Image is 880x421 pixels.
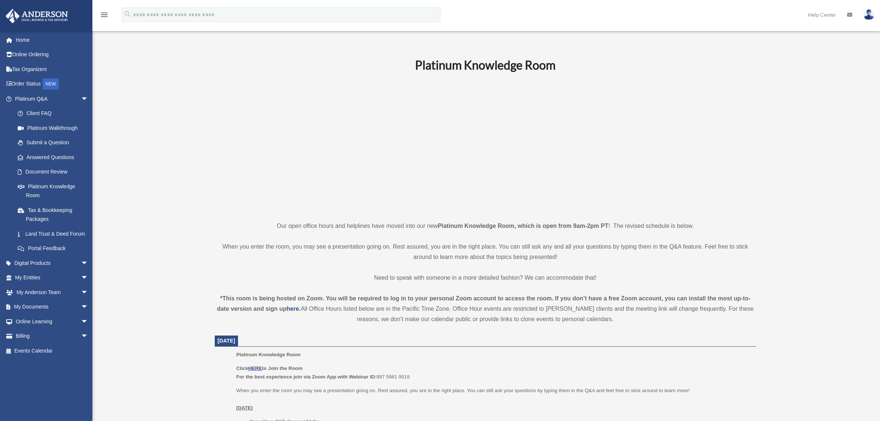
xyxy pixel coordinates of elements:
[5,91,99,106] a: Platinum Q&Aarrow_drop_down
[5,314,99,329] a: Online Learningarrow_drop_down
[236,374,376,380] b: For the best experience join via Zoom App with Webinar ID:
[81,300,96,315] span: arrow_drop_down
[863,9,874,20] img: User Pic
[100,13,109,19] a: menu
[236,366,302,371] b: Click to Join the Room
[248,366,262,371] a: HERE
[217,295,751,312] strong: *This room is being hosted on Zoom. You will be required to log in to your personal Zoom account ...
[236,386,751,412] p: When you enter the room you may see a presentation going on. Rest assured, you are in the right p...
[81,314,96,329] span: arrow_drop_down
[5,256,99,270] a: Digital Productsarrow_drop_down
[10,121,99,135] a: Platinum Walkthrough
[236,405,253,411] u: [DATE]
[5,47,99,62] a: Online Ordering
[10,241,99,256] a: Portal Feedback
[100,10,109,19] i: menu
[5,343,99,358] a: Events Calendar
[5,62,99,77] a: Tax Organizers
[10,106,99,121] a: Client FAQ
[215,293,756,324] div: All Office Hours listed below are in the Pacific Time Zone. Office Hour events are restricted to ...
[438,223,608,229] strong: Platinum Knowledge Room, which is open from 9am-2pm PT
[81,285,96,300] span: arrow_drop_down
[81,329,96,344] span: arrow_drop_down
[10,165,99,179] a: Document Review
[299,306,300,312] strong: .
[3,9,70,23] img: Anderson Advisors Platinum Portal
[81,270,96,286] span: arrow_drop_down
[10,135,99,150] a: Submit a Question
[43,78,59,90] div: NEW
[5,270,99,285] a: My Entitiesarrow_drop_down
[286,306,299,312] a: here
[215,221,756,231] p: Our open office hours and helplines have moved into our new ! The revised schedule is below.
[5,329,99,344] a: Billingarrow_drop_down
[10,226,99,241] a: Land Trust & Deed Forum
[236,352,300,357] span: Platinum Knowledge Room
[123,10,132,18] i: search
[10,179,96,203] a: Platinum Knowledge Room
[5,33,99,47] a: Home
[10,203,99,226] a: Tax & Bookkeeping Packages
[10,150,99,165] a: Answered Questions
[415,58,555,72] b: Platinum Knowledge Room
[374,82,596,207] iframe: 231110_Toby_KnowledgeRoom
[215,242,756,262] p: When you enter the room, you may see a presentation going on. Rest assured, you are in the right ...
[236,364,751,381] p: 997 5981 9519
[215,273,756,283] p: Need to speak with someone in a more detailed fashion? We can accommodate that!
[81,256,96,271] span: arrow_drop_down
[218,338,235,344] span: [DATE]
[5,77,99,92] a: Order StatusNEW
[5,285,99,300] a: My Anderson Teamarrow_drop_down
[5,300,99,314] a: My Documentsarrow_drop_down
[81,91,96,107] span: arrow_drop_down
